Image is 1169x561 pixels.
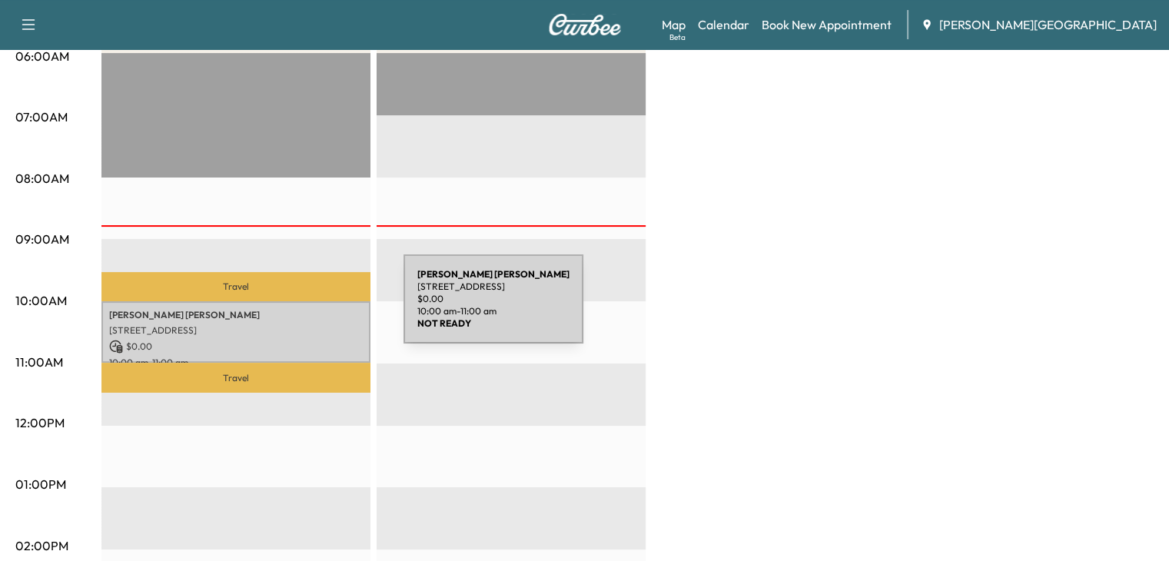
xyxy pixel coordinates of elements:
p: 06:00AM [15,47,69,65]
img: Curbee Logo [548,14,622,35]
a: Calendar [698,15,749,34]
p: 08:00AM [15,169,69,188]
p: [STREET_ADDRESS] [109,324,363,337]
a: MapBeta [662,15,686,34]
p: $ 0.00 [109,340,363,354]
p: 12:00PM [15,413,65,432]
p: Travel [101,272,370,301]
p: 07:00AM [15,108,68,126]
a: Book New Appointment [762,15,892,34]
p: Travel [101,363,370,393]
div: Beta [669,32,686,43]
span: [PERSON_NAME][GEOGRAPHIC_DATA] [939,15,1157,34]
p: [PERSON_NAME] [PERSON_NAME] [109,309,363,321]
p: 01:00PM [15,475,66,493]
p: 09:00AM [15,230,69,248]
p: 11:00AM [15,353,63,371]
p: 10:00 am - 11:00 am [109,357,363,369]
p: 02:00PM [15,536,68,555]
p: 10:00AM [15,291,67,310]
